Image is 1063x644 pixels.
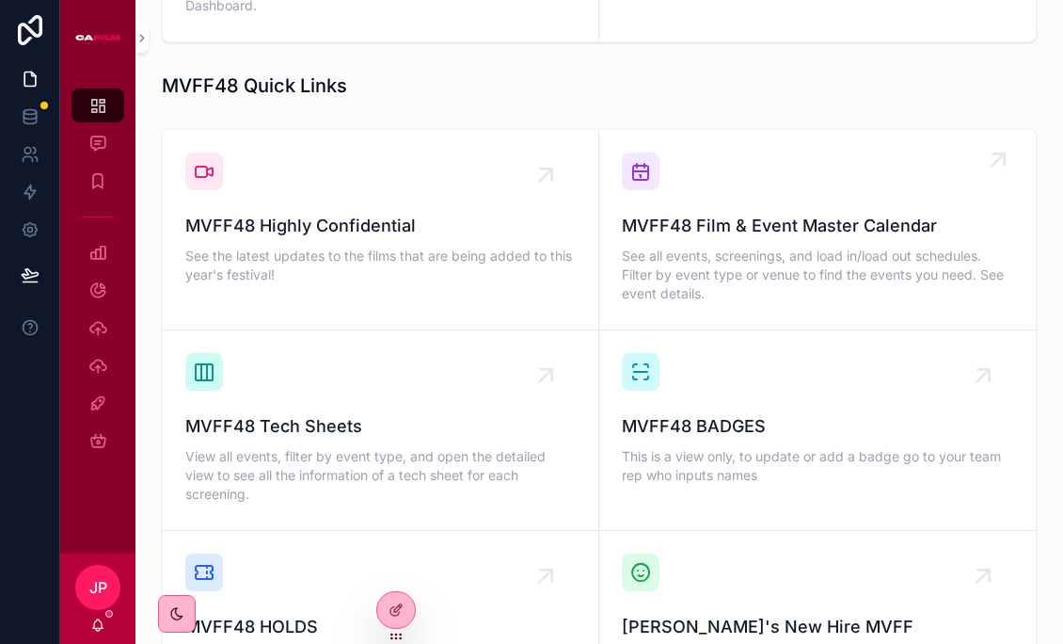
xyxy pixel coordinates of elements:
[185,413,576,440] span: MVFF48 Tech Sheets
[75,23,120,53] img: App logo
[185,247,576,284] span: See the latest updates to the films that are being added to this year's festival!
[163,130,599,330] a: MVFF48 Highly ConfidentialSee the latest updates to the films that are being added to this year's...
[622,247,1013,303] span: See all events, screenings, and load in/load out schedules. Filter by event type or venue to find...
[599,330,1036,531] a: MVFF48 BADGESThis is a view only, to update or add a badge go to your team rep who inputs names
[60,75,135,482] div: scrollable content
[622,614,1013,640] span: [PERSON_NAME]'s New Hire MVFF
[622,413,1013,440] span: MVFF48 BADGES
[622,213,1013,239] span: MVFF48 Film & Event Master Calendar
[162,72,347,99] h1: MVFF48 Quick Links
[185,447,576,504] span: View all events, filter by event type, and open the detailed view to see all the information of a...
[185,213,576,239] span: MVFF48 Highly Confidential
[622,447,1013,485] span: This is a view only, to update or add a badge go to your team rep who inputs names
[89,576,107,599] span: JP
[163,330,599,531] a: MVFF48 Tech SheetsView all events, filter by event type, and open the detailed view to see all th...
[599,130,1036,330] a: MVFF48 Film & Event Master CalendarSee all events, screenings, and load in/load out schedules. Fi...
